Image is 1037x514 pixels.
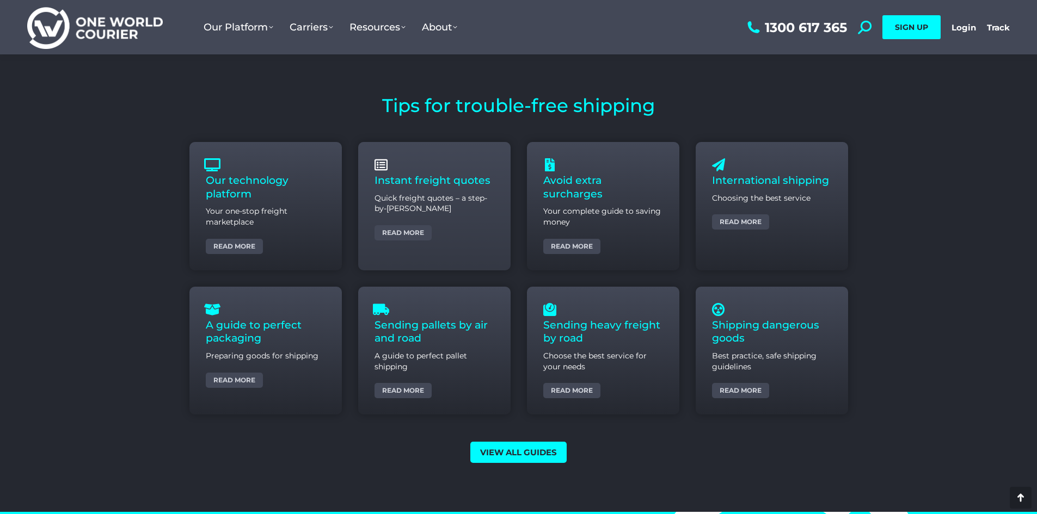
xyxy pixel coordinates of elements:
[349,21,406,33] span: Resources
[206,239,263,254] a: Read more
[712,193,832,204] p: Choosing the best service
[375,174,490,187] a: Instant freight quotes
[745,21,847,34] a: 1300 617 365
[712,383,769,398] a: Read more
[195,10,281,44] a: Our Platform
[712,303,725,316] a: Shipping dangerous goods
[206,319,302,345] a: A guide to perfect packaging
[470,442,567,463] a: View all guides
[543,174,603,200] a: Avoid extra surcharges
[987,22,1010,33] a: Track
[712,174,829,187] a: International shipping
[895,22,928,32] span: SIGN UP
[414,10,465,44] a: About
[206,373,263,388] a: Read more
[290,21,333,33] span: Carriers
[543,239,600,254] a: Read more
[206,174,289,200] a: Our technology platform
[952,22,976,33] a: Login
[543,206,663,227] p: Your complete guide to saving money
[204,21,273,33] span: Our Platform
[375,351,494,372] p: A guide to perfect pallet shipping
[375,383,432,398] a: Read more
[206,158,219,171] a: Our technology platform
[375,225,432,240] a: Read more
[882,15,941,39] a: SIGN UP
[375,158,388,171] a: Instant freight quotes
[27,5,163,49] img: One World Courier
[543,383,600,398] a: Read more
[341,10,414,44] a: Resources
[712,214,769,230] a: Read more
[543,158,556,171] a: Avoid extra surcharges
[206,351,326,362] p: Preparing goods for shipping
[192,94,845,117] h2: Tips for trouble-free shipping
[422,21,457,33] span: About
[712,319,819,345] a: Shipping dangerous goods
[375,319,488,345] a: Sending pallets by air and road
[206,206,326,227] p: Your one-stop freight marketplace
[543,319,660,345] a: Sending heavy freight by road
[375,193,494,214] p: Quick freight quotes – a step-by-[PERSON_NAME]
[543,303,556,316] a: Sending heavy freight by road
[206,303,219,316] a: A guide to perfect packaging
[712,351,832,372] p: Best practice, safe shipping guidelines
[281,10,341,44] a: Carriers
[712,158,725,171] a: International shipping
[375,303,388,316] a: Sending pallets by air and road
[543,351,663,372] p: Choose the best service for your needs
